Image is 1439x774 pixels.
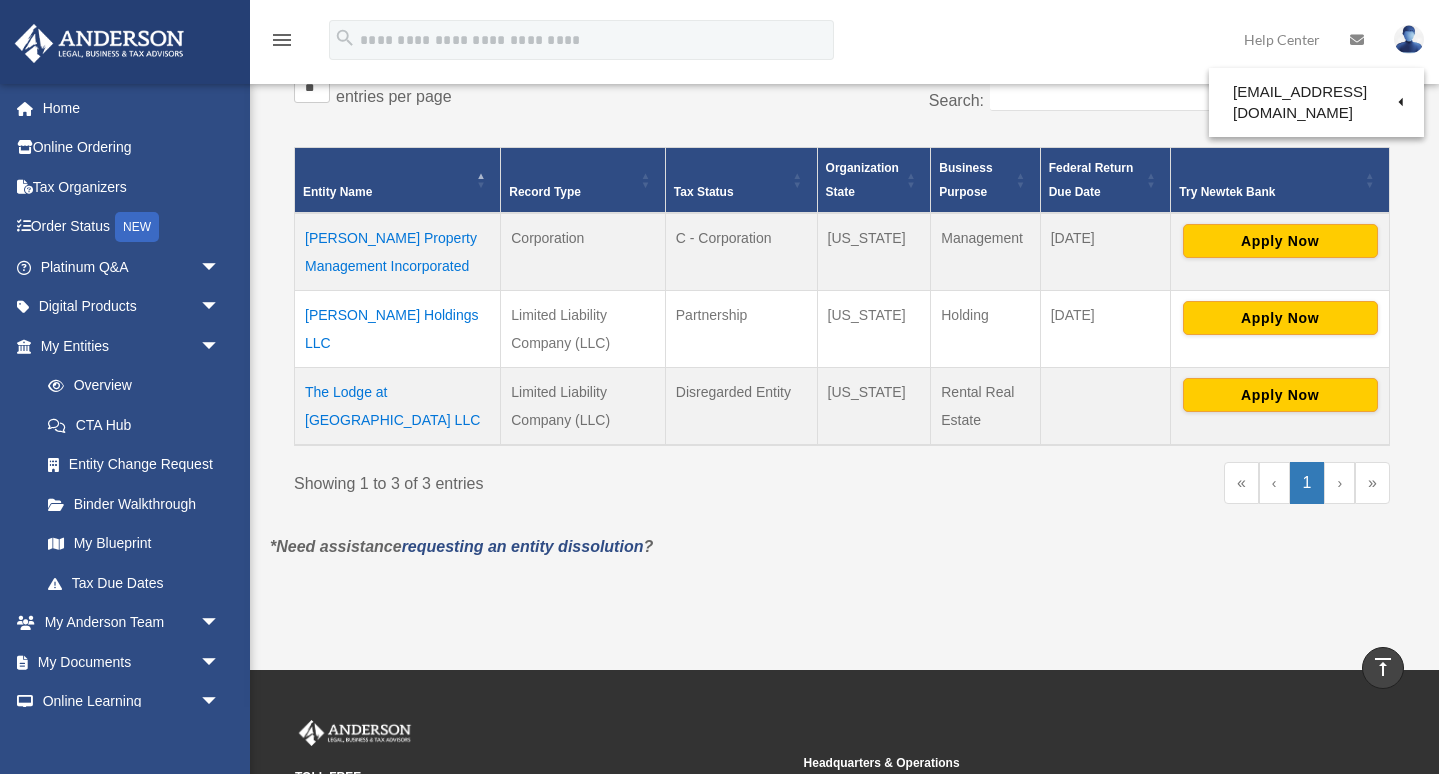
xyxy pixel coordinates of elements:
td: Management [931,213,1040,291]
a: menu [270,35,294,52]
div: Try Newtek Bank [1179,180,1359,204]
a: Order StatusNEW [14,207,250,248]
th: Tax Status: Activate to sort [665,147,817,213]
a: CTA Hub [28,405,240,445]
span: Tax Status [674,185,734,199]
div: NEW [115,212,159,242]
td: Corporation [501,213,666,291]
a: My Anderson Teamarrow_drop_down [14,603,250,643]
td: Limited Liability Company (LLC) [501,290,666,367]
th: Entity Name: Activate to invert sorting [295,147,501,213]
img: User Pic [1394,25,1424,54]
span: Federal Return Due Date [1049,161,1134,199]
th: Business Purpose: Activate to sort [931,147,1040,213]
span: arrow_drop_down [200,287,240,328]
th: Record Type: Activate to sort [501,147,666,213]
img: Anderson Advisors Platinum Portal [295,720,415,746]
a: Platinum Q&Aarrow_drop_down [14,247,250,287]
label: Search: [929,92,984,109]
a: My Entitiesarrow_drop_down [14,326,240,366]
i: search [334,27,356,49]
td: [PERSON_NAME] Holdings LLC [295,290,501,367]
td: Partnership [665,290,817,367]
td: Holding [931,290,1040,367]
a: First [1224,462,1259,504]
a: Tax Organizers [14,167,250,207]
a: Next [1324,462,1355,504]
td: Limited Liability Company (LLC) [501,367,666,445]
span: arrow_drop_down [200,642,240,683]
a: 1 [1290,462,1325,504]
span: Business Purpose [939,161,992,199]
a: Online Ordering [14,128,250,168]
span: arrow_drop_down [200,247,240,288]
a: vertical_align_top [1362,647,1404,689]
span: Organization State [826,161,899,199]
a: Online Learningarrow_drop_down [14,682,250,722]
td: Rental Real Estate [931,367,1040,445]
a: Last [1355,462,1390,504]
a: Digital Productsarrow_drop_down [14,287,250,327]
td: [US_STATE] [817,290,931,367]
span: arrow_drop_down [200,682,240,723]
button: Apply Now [1183,301,1378,335]
td: [US_STATE] [817,213,931,291]
a: requesting an entity dissolution [402,538,644,555]
a: Entity Change Request [28,445,240,485]
em: *Need assistance ? [270,538,653,555]
span: arrow_drop_down [200,326,240,367]
a: Home [14,88,250,128]
span: Entity Name [303,185,372,199]
td: The Lodge at [GEOGRAPHIC_DATA] LLC [295,367,501,445]
td: Disregarded Entity [665,367,817,445]
small: Headquarters & Operations [804,753,1299,774]
a: Previous [1259,462,1290,504]
span: arrow_drop_down [200,603,240,644]
th: Federal Return Due Date: Activate to sort [1040,147,1171,213]
a: My Blueprint [28,524,240,564]
th: Organization State: Activate to sort [817,147,931,213]
i: menu [270,28,294,52]
a: My Documentsarrow_drop_down [14,642,250,682]
td: [US_STATE] [817,367,931,445]
a: Binder Walkthrough [28,484,240,524]
a: [EMAIL_ADDRESS][DOMAIN_NAME] [1209,73,1424,132]
button: Apply Now [1183,224,1378,258]
td: [DATE] [1040,290,1171,367]
label: entries per page [336,88,452,105]
div: Showing 1 to 3 of 3 entries [294,462,827,498]
td: [DATE] [1040,213,1171,291]
span: Record Type [509,185,581,199]
i: vertical_align_top [1371,655,1395,679]
a: Overview [28,366,230,406]
a: Tax Due Dates [28,563,240,603]
th: Try Newtek Bank : Activate to sort [1171,147,1390,213]
td: C - Corporation [665,213,817,291]
td: [PERSON_NAME] Property Management Incorporated [295,213,501,291]
img: Anderson Advisors Platinum Portal [9,24,190,63]
button: Apply Now [1183,378,1378,412]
